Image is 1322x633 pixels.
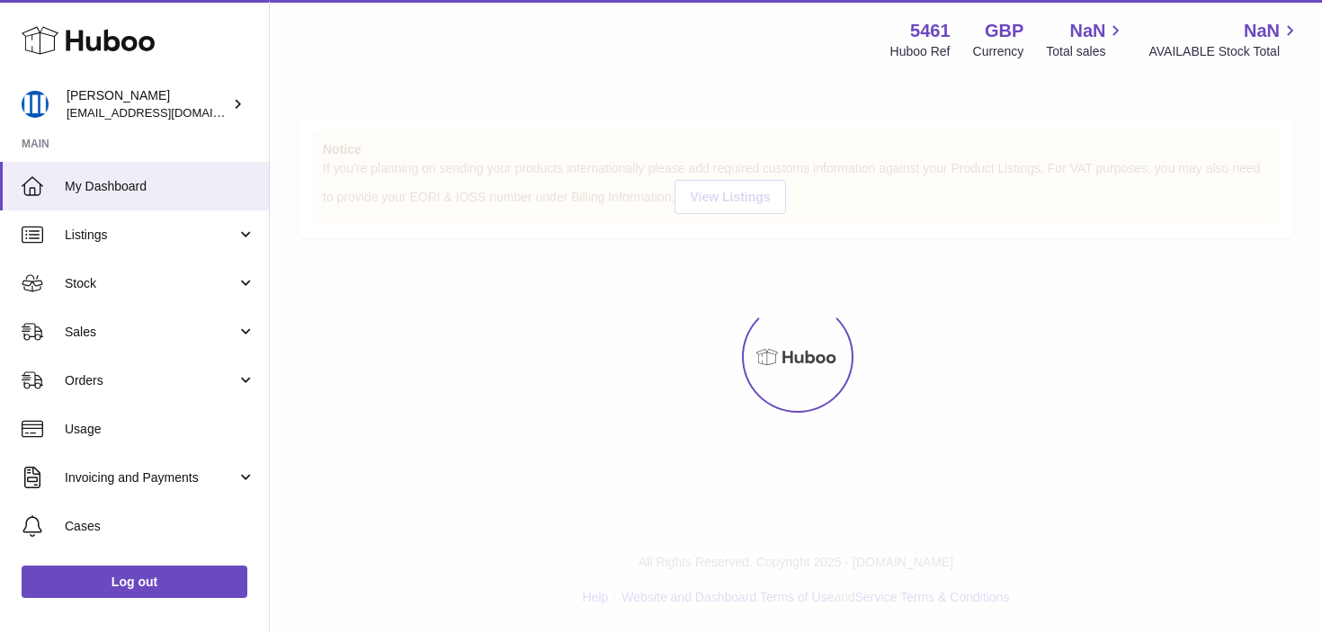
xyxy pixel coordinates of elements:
span: Sales [65,324,237,341]
a: Log out [22,566,247,598]
span: Invoicing and Payments [65,469,237,486]
span: Total sales [1046,43,1126,60]
a: NaN AVAILABLE Stock Total [1148,19,1300,60]
span: [EMAIL_ADDRESS][DOMAIN_NAME] [67,105,264,120]
span: Stock [65,275,237,292]
span: Cases [65,518,255,535]
span: Orders [65,372,237,389]
strong: 5461 [910,19,951,43]
div: Currency [973,43,1024,60]
div: [PERSON_NAME] [67,87,228,121]
img: oksana@monimoto.com [22,91,49,118]
span: Usage [65,421,255,438]
span: My Dashboard [65,178,255,195]
span: NaN [1069,19,1105,43]
strong: GBP [985,19,1023,43]
span: AVAILABLE Stock Total [1148,43,1300,60]
span: Listings [65,227,237,244]
span: NaN [1244,19,1280,43]
a: NaN Total sales [1046,19,1126,60]
div: Huboo Ref [890,43,951,60]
